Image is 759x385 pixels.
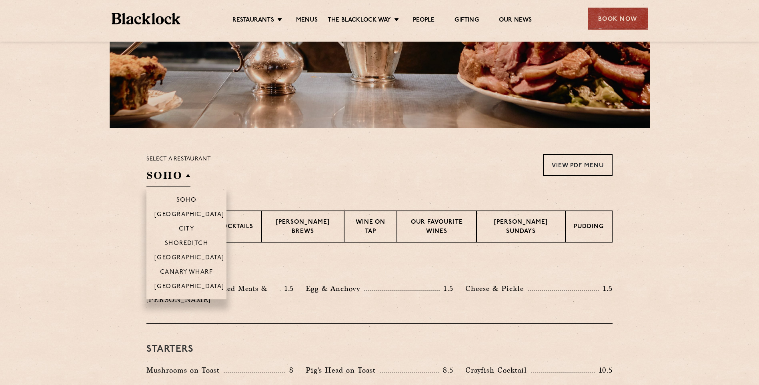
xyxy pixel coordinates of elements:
[439,365,453,375] p: 8.5
[154,211,224,219] p: [GEOGRAPHIC_DATA]
[306,283,364,294] p: Egg & Anchovy
[413,16,435,25] a: People
[154,283,224,291] p: [GEOGRAPHIC_DATA]
[154,255,224,263] p: [GEOGRAPHIC_DATA]
[270,218,336,237] p: [PERSON_NAME] Brews
[352,218,388,237] p: Wine on Tap
[328,16,391,25] a: The Blacklock Way
[176,197,197,205] p: Soho
[280,283,294,294] p: 1.5
[296,16,318,25] a: Menus
[543,154,613,176] a: View PDF Menu
[285,365,294,375] p: 8
[595,365,613,375] p: 10.5
[218,223,253,233] p: Cocktails
[485,218,557,237] p: [PERSON_NAME] Sundays
[599,283,613,294] p: 1.5
[179,226,194,234] p: City
[306,365,380,376] p: Pig's Head on Toast
[146,154,211,164] p: Select a restaurant
[405,218,469,237] p: Our favourite wines
[455,16,479,25] a: Gifting
[146,263,613,273] h3: Pre Chop Bites
[499,16,532,25] a: Our News
[165,240,208,248] p: Shoreditch
[588,8,648,30] div: Book Now
[232,16,274,25] a: Restaurants
[160,269,213,277] p: Canary Wharf
[440,283,453,294] p: 1.5
[146,168,190,186] h2: SOHO
[146,344,613,355] h3: Starters
[574,223,604,233] p: Pudding
[146,365,224,376] p: Mushrooms on Toast
[112,13,181,24] img: BL_Textured_Logo-footer-cropped.svg
[465,283,528,294] p: Cheese & Pickle
[465,365,531,376] p: Crayfish Cocktail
